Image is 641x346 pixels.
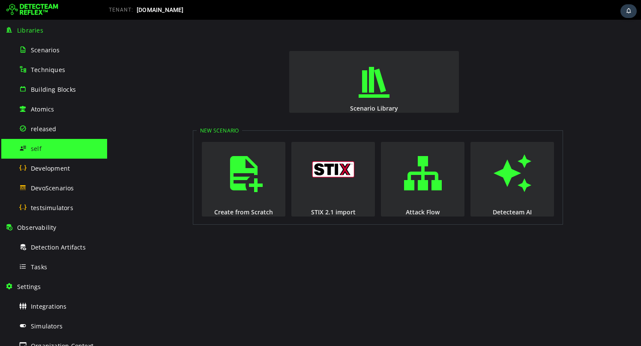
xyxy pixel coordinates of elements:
[31,322,63,330] span: Simulators
[94,188,179,196] div: Create from Scratch
[274,122,357,197] button: Attack Flow
[31,243,86,251] span: Detection Artifacts
[90,107,135,114] legend: New Scenario
[137,6,184,13] span: [DOMAIN_NAME]
[205,141,248,158] img: logo_stix.svg
[362,188,448,196] div: Detecteam AI
[181,84,353,93] div: Scenario Library
[31,85,76,93] span: Building Blocks
[17,283,41,291] span: Settings
[31,204,73,212] span: testsimulators
[109,7,133,13] span: TENANT:
[17,223,57,232] span: Observability
[6,3,58,17] img: Detecteam logo
[31,125,57,133] span: released
[273,188,358,196] div: Attack Flow
[31,105,54,113] span: Atomics
[31,144,42,153] span: self
[31,263,47,271] span: Tasks
[363,122,447,197] button: Detecteam AI
[183,188,269,196] div: STIX 2.1 import
[31,46,60,54] span: Scenarios
[184,122,268,197] button: STIX 2.1 import
[17,26,43,34] span: Libraries
[31,66,65,74] span: Techniques
[31,184,74,192] span: DevoScenarios
[182,31,352,93] button: Scenario Library
[620,4,637,18] div: Task Notifications
[31,302,66,310] span: Integrations
[31,164,70,172] span: Development
[95,122,178,197] button: Create from Scratch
